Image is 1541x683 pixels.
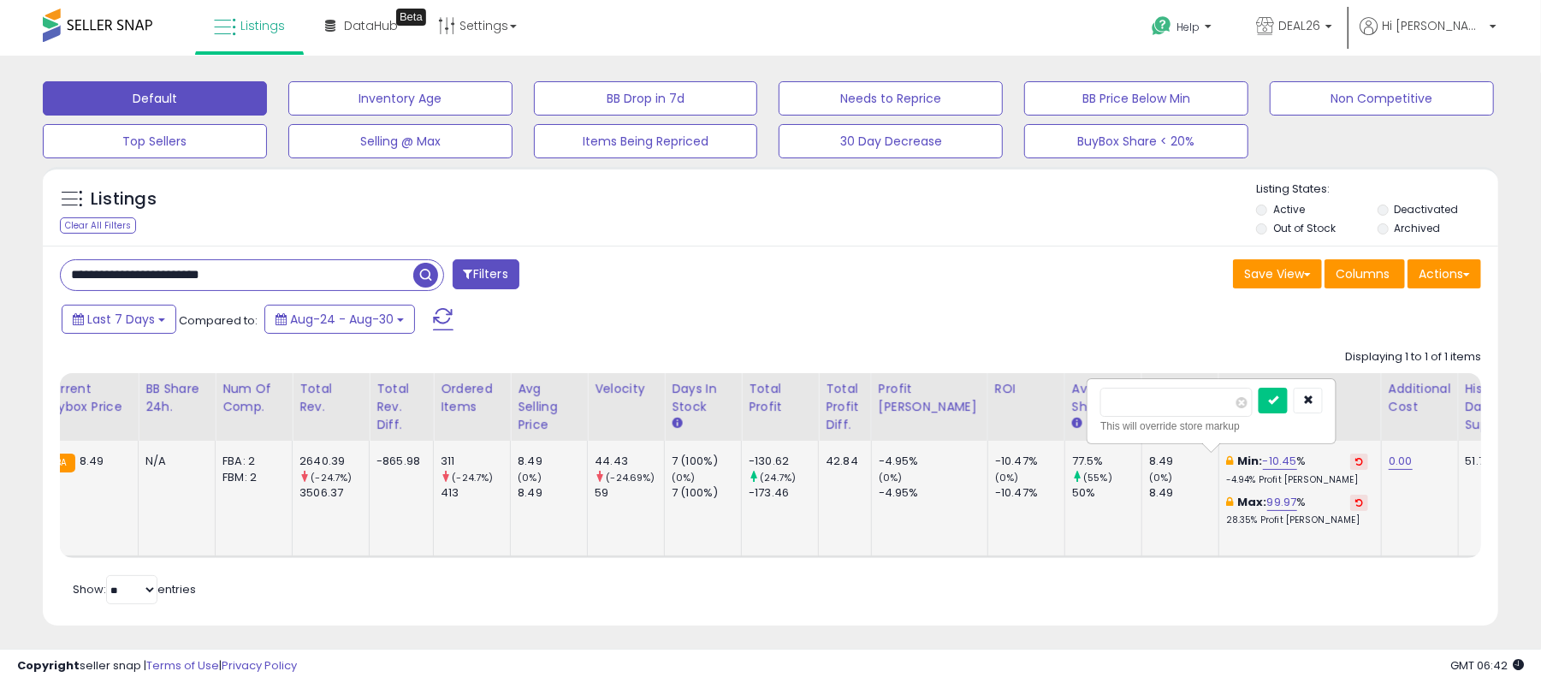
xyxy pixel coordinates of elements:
[1024,124,1248,158] button: BuyBox Share < 20%
[1389,380,1451,416] div: Additional Cost
[222,657,297,674] a: Privacy Policy
[1336,265,1390,282] span: Columns
[1273,221,1336,235] label: Out of Stock
[1149,471,1173,484] small: (0%)
[1072,454,1141,469] div: 77.5%
[1389,453,1413,470] a: 0.00
[1355,457,1363,466] i: Revert to store-level Min Markup
[1273,202,1305,217] label: Active
[299,380,362,416] div: Total Rev.
[879,380,981,416] div: Profit [PERSON_NAME]
[749,454,818,469] div: -130.62
[43,124,267,158] button: Top Sellers
[60,217,136,234] div: Clear All Filters
[441,485,510,501] div: 413
[17,657,80,674] strong: Copyright
[1226,514,1368,526] p: 28.35% Profit [PERSON_NAME]
[222,454,279,469] div: FBA: 2
[240,17,285,34] span: Listings
[1395,202,1459,217] label: Deactivated
[1345,349,1481,365] div: Displaying 1 to 1 of 1 items
[73,581,196,597] span: Show: entries
[1138,3,1229,56] a: Help
[1355,498,1363,507] i: Revert to store-level Max Markup
[749,380,811,416] div: Total Profit
[760,471,796,484] small: (24.7%)
[299,485,369,501] div: 3506.37
[1466,380,1528,434] div: Historical Days Of Supply
[672,485,741,501] div: 7 (100%)
[749,485,818,501] div: -173.46
[1237,453,1263,469] b: Min:
[1149,485,1218,501] div: 8.49
[179,312,258,329] span: Compared to:
[518,454,587,469] div: 8.49
[1395,221,1441,235] label: Archived
[376,454,420,469] div: -865.98
[1149,454,1218,469] div: 8.49
[1450,657,1524,674] span: 2025-09-7 06:42 GMT
[518,380,580,434] div: Avg Selling Price
[1072,485,1141,501] div: 50%
[1256,181,1498,198] p: Listing States:
[672,471,696,484] small: (0%)
[879,454,987,469] div: -4.95%
[534,124,758,158] button: Items Being Repriced
[1072,416,1082,431] small: Avg BB Share.
[672,380,734,416] div: Days In Stock
[288,124,513,158] button: Selling @ Max
[80,453,104,469] span: 8.49
[534,81,758,116] button: BB Drop in 7d
[62,305,176,334] button: Last 7 Days
[452,471,493,484] small: (-24.7%)
[1382,17,1485,34] span: Hi [PERSON_NAME]
[1325,259,1405,288] button: Columns
[826,454,858,469] div: 42.84
[1278,17,1320,34] span: DEAL26
[672,454,741,469] div: 7 (100%)
[1218,373,1381,441] th: The percentage added to the cost of goods (COGS) that forms the calculator for Min & Max prices.
[288,81,513,116] button: Inventory Age
[779,124,1003,158] button: 30 Day Decrease
[17,658,297,674] div: seller snap | |
[43,380,131,416] div: Current Buybox Price
[1360,17,1497,56] a: Hi [PERSON_NAME]
[145,380,208,416] div: BB Share 24h.
[1083,471,1112,484] small: (55%)
[879,485,987,501] div: -4.95%
[826,380,864,434] div: Total Profit Diff.
[779,81,1003,116] button: Needs to Reprice
[1226,455,1233,466] i: This overrides the store level min markup for this listing
[344,17,398,34] span: DataHub
[222,470,279,485] div: FBM: 2
[299,454,369,469] div: 2640.39
[1151,15,1172,37] i: Get Help
[87,311,155,328] span: Last 7 Days
[995,485,1064,501] div: -10.47%
[672,416,682,431] small: Days In Stock.
[1270,81,1494,116] button: Non Competitive
[1226,495,1368,526] div: %
[264,305,415,334] button: Aug-24 - Aug-30
[1226,474,1368,486] p: -4.94% Profit [PERSON_NAME]
[145,454,202,469] div: N/A
[518,485,587,501] div: 8.49
[595,485,664,501] div: 59
[311,471,352,484] small: (-24.7%)
[606,471,655,484] small: (-24.69%)
[222,380,285,416] div: Num of Comp.
[1237,494,1267,510] b: Max:
[441,380,503,416] div: Ordered Items
[1226,380,1374,398] div: Markup on Cost
[1226,454,1368,485] div: %
[995,380,1058,398] div: ROI
[43,81,267,116] button: Default
[441,454,510,469] div: 311
[1072,380,1135,416] div: Avg BB Share
[91,187,157,211] h5: Listings
[1100,418,1323,435] div: This will override store markup
[376,380,426,434] div: Total Rev. Diff.
[290,311,394,328] span: Aug-24 - Aug-30
[1226,496,1233,508] i: This overrides the store level max markup for this listing
[1263,453,1297,470] a: -10.45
